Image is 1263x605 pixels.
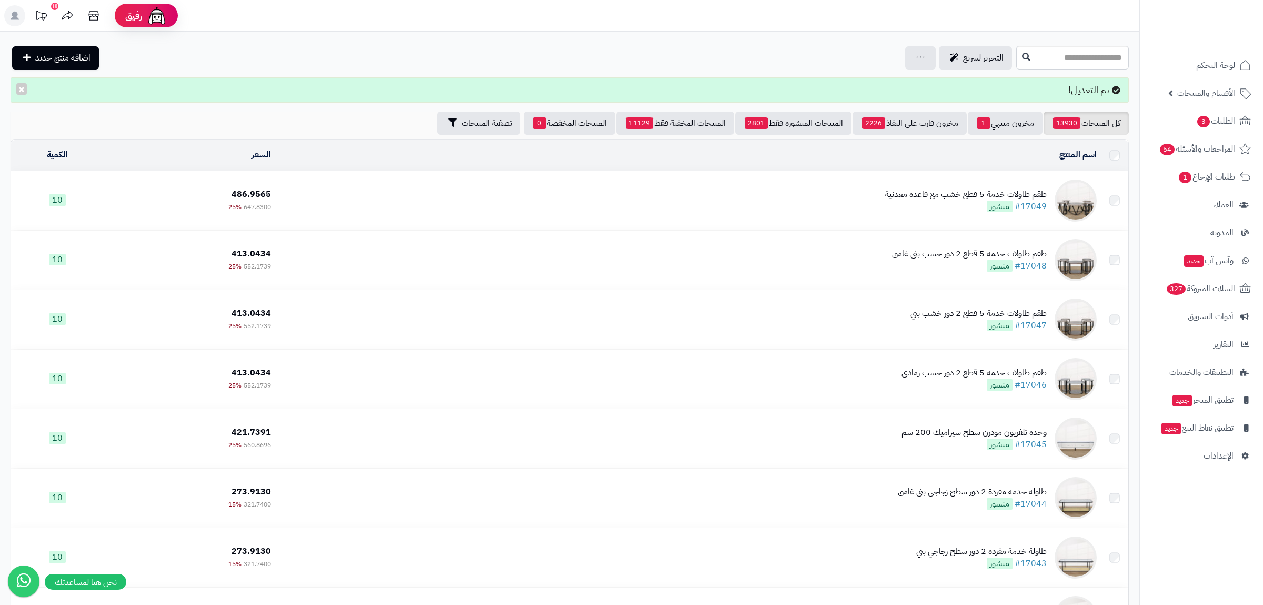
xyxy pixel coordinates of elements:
span: منشور [987,439,1013,450]
span: تطبيق نقاط البيع [1160,421,1234,435]
span: 25% [228,440,242,450]
span: منشور [987,498,1013,510]
div: طقم طاولات خدمة 5 قطع 2 دور خشب رمادي [901,367,1047,379]
img: طاولة خدمة مفردة 2 دور سطح زجاجي بني غامق [1055,477,1097,519]
span: تصفية المنتجات [462,117,512,130]
a: أدوات التسويق [1146,304,1257,329]
span: اضافة منتج جديد [35,52,91,64]
a: مخزون قارب على النفاذ2226 [853,112,967,135]
a: #17047 [1015,319,1047,332]
span: التطبيقات والخدمات [1169,365,1234,380]
span: أدوات التسويق [1188,309,1234,324]
span: لوحة التحكم [1196,58,1235,73]
span: 1 [977,117,990,129]
span: 13930 [1053,117,1080,129]
a: #17049 [1015,200,1047,213]
span: منشور [987,379,1013,391]
a: اسم المنتج [1059,148,1097,161]
div: وحدة تلفزيون مودرن سطح سيراميك 200 سم [901,427,1047,439]
span: طلبات الإرجاع [1178,170,1235,184]
a: المدونة [1146,220,1257,245]
span: 10 [49,551,66,563]
a: #17048 [1015,260,1047,272]
img: وحدة تلفزيون مودرن سطح سيراميك 200 سم [1055,418,1097,460]
span: 321.7400 [244,559,271,569]
a: العملاء [1146,192,1257,217]
a: الكمية [47,148,68,161]
a: وآتس آبجديد [1146,248,1257,273]
span: جديد [1161,423,1181,434]
a: المنتجات المخفضة0 [524,112,615,135]
div: تم التعديل! [11,77,1129,103]
span: 1 [1178,171,1191,183]
span: 273.9130 [232,485,271,498]
span: 15% [228,559,242,569]
a: التقارير [1146,332,1257,357]
a: كل المنتجات13930 [1044,112,1129,135]
span: منشور [987,558,1013,569]
a: لوحة التحكم [1146,53,1257,78]
img: طقم طاولات خدمة 5 قطع 2 دور خشب رمادي [1055,358,1097,400]
span: التقارير [1214,337,1234,352]
div: طاولة خدمة مفردة 2 دور سطح زجاجي بني غامق [898,486,1047,498]
span: وآتس آب [1183,253,1234,268]
a: #17043 [1015,557,1047,570]
div: طقم طاولات خدمة 5 قطع 2 دور خشب بني غامق [892,248,1047,260]
span: 413.0434 [232,247,271,260]
a: #17046 [1015,379,1047,391]
span: 10 [49,373,66,384]
span: السلات المتروكة [1166,281,1235,296]
img: طقم طاولات خدمة 5 قطع 2 دور خشب بني [1055,299,1097,341]
span: 413.0434 [232,307,271,320]
span: 273.9130 [232,545,271,558]
span: 552.1739 [244,321,271,331]
a: التطبيقات والخدمات [1146,360,1257,385]
span: منشور [987,320,1013,331]
img: ai-face.png [146,5,167,26]
span: التحرير لسريع [963,52,1004,64]
div: طقم طاولات خدمة 5 قطع 2 دور خشب بني [910,308,1047,320]
span: جديد [1172,395,1192,406]
span: 54 [1159,143,1175,155]
span: المراجعات والأسئلة [1159,142,1235,156]
a: الطلبات3 [1146,108,1257,134]
span: تطبيق المتجر [1171,393,1234,408]
span: 15% [228,500,242,509]
span: 25% [228,381,242,390]
a: #17044 [1015,498,1047,510]
span: 3 [1197,115,1210,127]
a: اضافة منتج جديد [12,46,99,70]
a: السلات المتروكة327 [1146,276,1257,301]
span: المدونة [1210,225,1234,240]
a: تطبيق نقاط البيعجديد [1146,415,1257,441]
span: 321.7400 [244,500,271,509]
span: 552.1739 [244,262,271,271]
span: جديد [1184,255,1204,267]
span: 10 [49,313,66,325]
a: الإعدادات [1146,443,1257,469]
span: 0 [533,117,546,129]
span: 327 [1166,283,1186,295]
span: 647.8300 [244,202,271,212]
span: الإعدادات [1204,449,1234,463]
span: 486.9565 [232,188,271,201]
span: الطلبات [1196,114,1235,128]
div: طاولة خدمة مفردة 2 دور سطح زجاجي بني [916,546,1047,558]
a: المراجعات والأسئلة54 [1146,136,1257,162]
a: طلبات الإرجاع1 [1146,164,1257,190]
span: 25% [228,262,242,271]
div: 10 [51,3,58,10]
a: المنتجات المخفية فقط11129 [616,112,734,135]
span: منشور [987,260,1013,272]
button: × [16,83,27,95]
span: 10 [49,194,66,206]
img: logo-2.png [1191,21,1253,43]
span: 10 [49,492,66,503]
span: 10 [49,432,66,444]
span: 25% [228,202,242,212]
a: تحديثات المنصة [28,5,54,29]
a: #17045 [1015,438,1047,451]
span: الأقسام والمنتجات [1177,86,1235,101]
span: رفيق [125,9,142,22]
span: 11129 [626,117,653,129]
